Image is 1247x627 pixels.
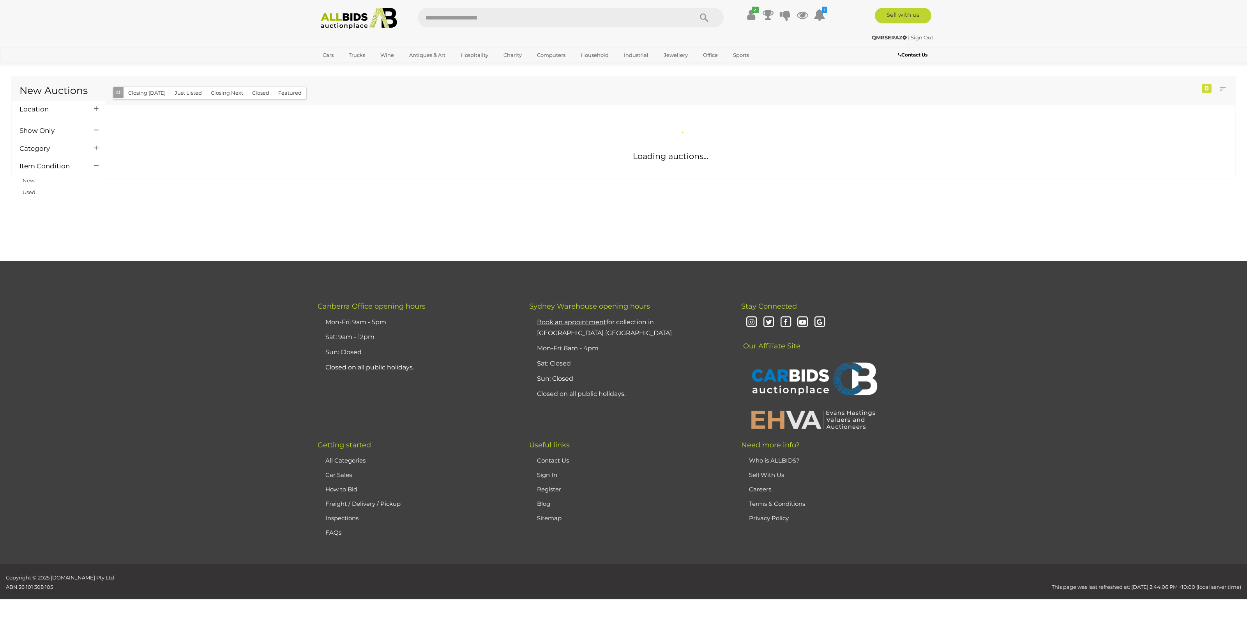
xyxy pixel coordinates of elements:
[19,85,97,96] h1: New Auctions
[375,49,399,62] a: Wine
[323,330,510,345] li: Sat: 9am - 12pm
[537,514,562,522] a: Sitemap
[698,49,723,62] a: Office
[498,49,527,62] a: Charity
[537,318,606,326] u: Book an appointment
[813,316,827,329] i: Google
[124,87,170,99] button: Closing [DATE]
[741,441,800,449] span: Need more info?
[749,500,805,507] a: Terms & Conditions
[344,49,370,62] a: Trucks
[323,315,510,330] li: Mon-Fri: 9am - 5pm
[822,7,827,13] i: 1
[19,106,82,113] h4: Location
[535,371,721,387] li: Sun: Closed
[206,87,248,99] button: Closing Next
[633,151,708,161] span: Loading auctions...
[535,356,721,371] li: Sat: Closed
[318,441,371,449] span: Getting started
[747,409,880,429] img: EHVA | Evans Hastings Valuers and Auctioneers
[576,49,614,62] a: Household
[749,514,789,522] a: Privacy Policy
[456,49,493,62] a: Hospitality
[1202,84,1212,93] div: 0
[537,471,557,479] a: Sign In
[535,341,721,356] li: Mon-Fri: 8am - 4pm
[404,49,450,62] a: Antiques & Art
[170,87,207,99] button: Just Listed
[19,145,82,152] h4: Category
[908,34,910,41] span: |
[537,500,550,507] a: Blog
[898,51,929,59] a: Contact Us
[19,162,82,170] h4: Item Condition
[537,486,561,493] a: Register
[323,360,510,375] li: Closed on all public holidays.
[323,345,510,360] li: Sun: Closed
[23,177,34,184] a: New
[814,8,825,22] a: 1
[312,573,1247,592] div: This page was last refreshed at: [DATE] 2:44:06 PM +10:00 (local server time)
[762,316,775,329] i: Twitter
[796,316,810,329] i: Youtube
[532,49,571,62] a: Computers
[752,7,759,13] i: ✔
[535,387,721,402] li: Closed on all public holidays.
[728,49,754,62] a: Sports
[537,318,672,337] a: Book an appointmentfor collection in [GEOGRAPHIC_DATA] [GEOGRAPHIC_DATA]
[325,500,401,507] a: Freight / Delivery / Pickup
[749,486,771,493] a: Careers
[659,49,693,62] a: Jewellery
[749,457,800,464] a: Who is ALLBIDS?
[274,87,306,99] button: Featured
[872,34,908,41] a: QMRSERAZ
[529,302,650,311] span: Sydney Warehouse opening hours
[741,330,800,350] span: Our Affiliate Site
[779,316,793,329] i: Facebook
[325,529,341,536] a: FAQs
[318,62,383,74] a: [GEOGRAPHIC_DATA]
[745,8,757,22] a: ✔
[325,457,366,464] a: All Categories
[113,87,124,98] button: All
[537,457,569,464] a: Contact Us
[247,87,274,99] button: Closed
[745,316,759,329] i: Instagram
[875,8,931,23] a: Sell with us
[741,302,797,311] span: Stay Connected
[318,49,339,62] a: Cars
[325,486,357,493] a: How to Bid
[898,52,927,58] b: Contact Us
[872,34,907,41] strong: QMRSERAZ
[749,471,784,479] a: Sell With Us
[316,8,401,29] img: Allbids.com.au
[685,8,724,27] button: Search
[23,189,35,195] a: Used
[619,49,654,62] a: Industrial
[911,34,933,41] a: Sign Out
[318,302,426,311] span: Canberra Office opening hours
[747,354,880,406] img: CARBIDS Auctionplace
[529,441,570,449] span: Useful links
[19,127,82,134] h4: Show Only
[325,514,359,522] a: Inspections
[325,471,352,479] a: Car Sales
